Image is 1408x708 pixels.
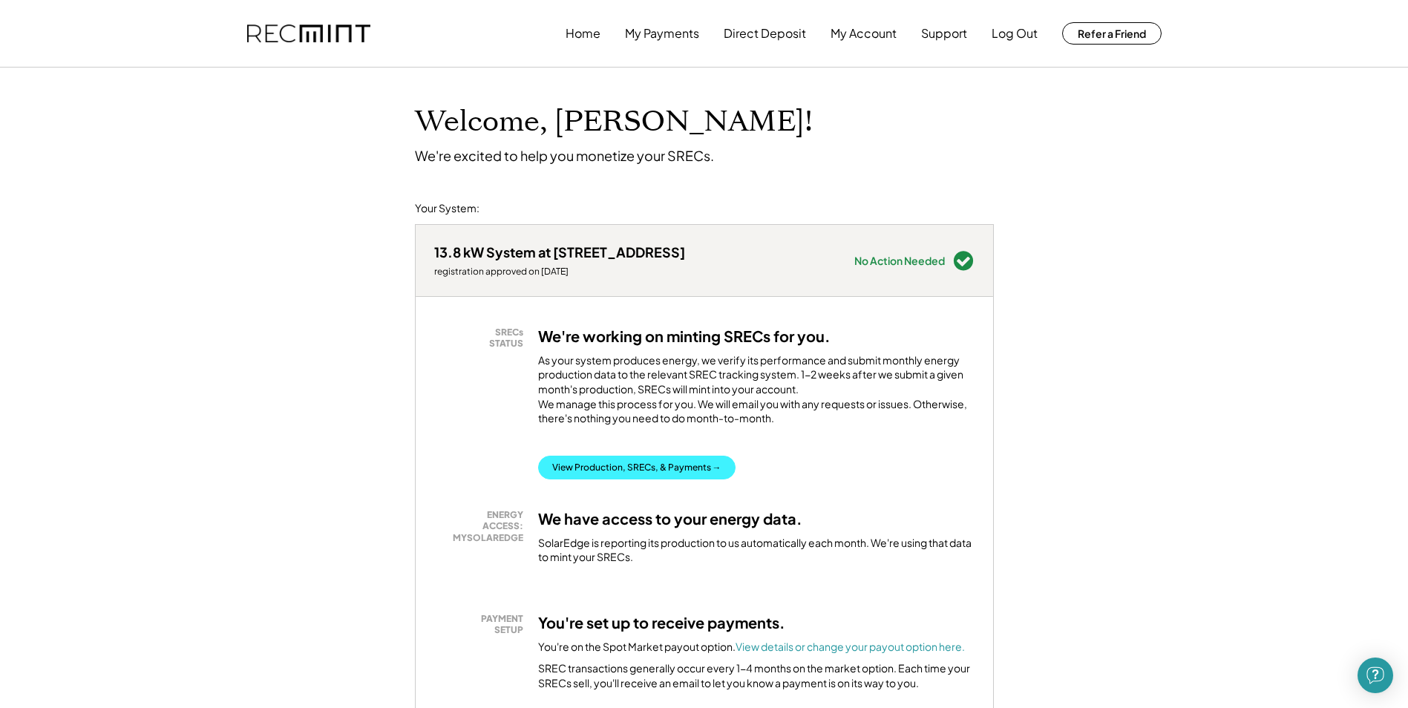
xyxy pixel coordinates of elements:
[921,19,967,48] button: Support
[434,266,685,278] div: registration approved on [DATE]
[625,19,699,48] button: My Payments
[992,19,1038,48] button: Log Out
[434,243,685,260] div: 13.8 kW System at [STREET_ADDRESS]
[566,19,600,48] button: Home
[442,509,523,544] div: ENERGY ACCESS: MYSOLAREDGE
[538,327,831,346] h3: We're working on minting SRECs for you.
[415,201,479,216] div: Your System:
[1358,658,1393,693] div: Open Intercom Messenger
[442,327,523,350] div: SRECs STATUS
[247,24,370,43] img: recmint-logotype%403x.png
[1062,22,1162,45] button: Refer a Friend
[736,640,965,653] a: View details or change your payout option here.
[538,536,975,565] div: SolarEdge is reporting its production to us automatically each month. We're using that data to mi...
[415,147,714,164] div: We're excited to help you monetize your SRECs.
[831,19,897,48] button: My Account
[538,640,965,655] div: You're on the Spot Market payout option.
[724,19,806,48] button: Direct Deposit
[538,353,975,433] div: As your system produces energy, we verify its performance and submit monthly energy production da...
[442,613,523,636] div: PAYMENT SETUP
[538,661,975,690] div: SREC transactions generally occur every 1-4 months on the market option. Each time your SRECs sel...
[415,105,813,140] h1: Welcome, [PERSON_NAME]!
[538,613,785,632] h3: You're set up to receive payments.
[854,255,945,266] div: No Action Needed
[538,509,802,528] h3: We have access to your energy data.
[538,456,736,479] button: View Production, SRECs, & Payments →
